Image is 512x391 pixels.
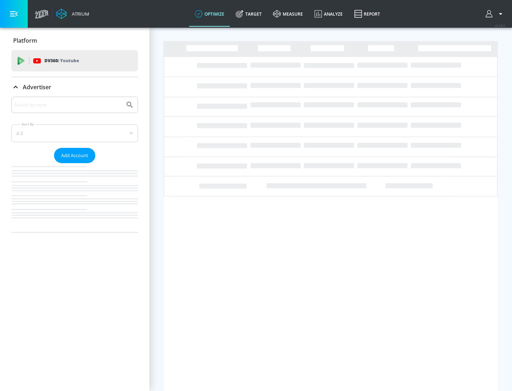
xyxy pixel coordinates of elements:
p: DV360: [44,57,79,65]
div: Advertiser [11,77,138,97]
span: Add Account [61,151,88,160]
input: Search by name [14,100,122,109]
a: optimize [189,1,230,27]
div: Advertiser [11,97,138,232]
a: Analyze [309,1,348,27]
div: Platform [11,31,138,50]
a: Target [230,1,267,27]
div: Atrium [69,11,89,17]
p: Advertiser [23,83,51,91]
div: DV360: Youtube [11,50,138,71]
a: Atrium [56,9,89,19]
p: Youtube [60,57,79,64]
div: A-Z [11,124,138,142]
button: Add Account [54,148,95,163]
label: Sort By [20,122,36,127]
a: Report [348,1,386,27]
nav: list of Advertiser [11,163,138,232]
p: Platform [13,37,37,44]
span: v 4.25.4 [495,23,505,27]
a: measure [267,1,309,27]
